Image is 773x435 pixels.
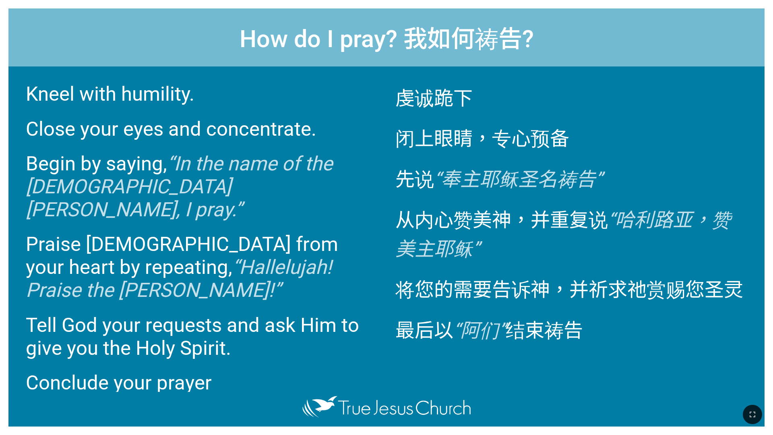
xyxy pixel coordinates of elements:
p: 闭上眼睛，专心预备 [395,123,747,152]
em: “哈利路亚，赞美主耶稣” [395,209,731,261]
p: 虔诚跪下 [395,83,747,112]
p: 先说 [395,164,747,193]
em: “奉主耶稣圣名祷告” [434,168,602,191]
em: “Hallelujah! Praise the [PERSON_NAME]!” [26,256,332,302]
p: Close your eyes and concentrate. [26,118,378,141]
em: “阿们” [453,319,506,342]
p: Praise [DEMOGRAPHIC_DATA] from your heart by repeating, [26,233,378,302]
em: “In the name of the [DEMOGRAPHIC_DATA][PERSON_NAME], I pray.” [26,152,333,221]
p: Conclude your prayer with, [26,371,378,417]
p: 将您的需要告诉神，并祈求祂赏赐您圣灵 [395,274,747,303]
p: Kneel with humility. [26,83,378,106]
p: 最后以 结束祷告 [395,315,747,344]
h1: How do I pray? 我如何祷告? [8,8,765,66]
p: Tell God your requests and ask Him to give you the Holy Spirit. [26,314,378,360]
p: Begin by saying, [26,152,378,221]
p: 从内心赞美神，并重复说 [395,204,747,262]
